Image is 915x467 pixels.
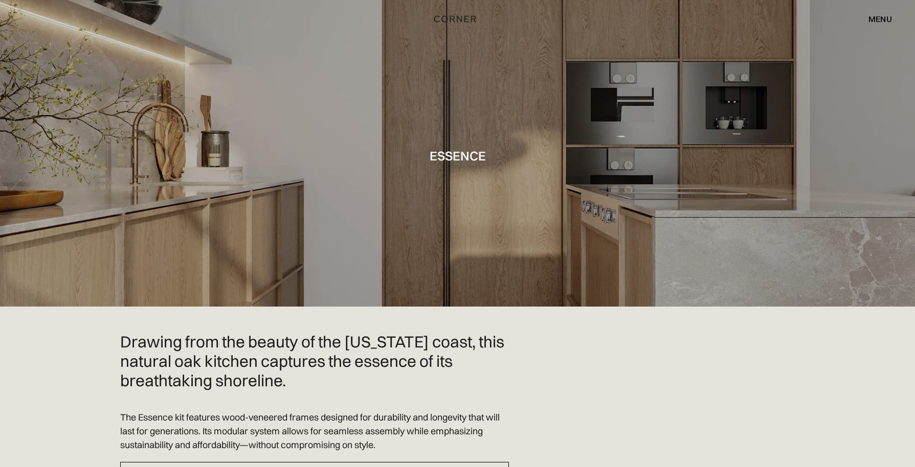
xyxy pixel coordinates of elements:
[120,410,509,452] p: The Essence kit features wood-veneered frames designed for durability and longevity that will las...
[868,15,892,23] div: menu
[858,10,892,28] div: menu
[120,332,509,390] h2: Drawing from the beauty of the [US_STATE] coast, this natural oak kitchen captures the essence of...
[422,12,493,26] a: home
[430,149,486,162] h1: Essence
